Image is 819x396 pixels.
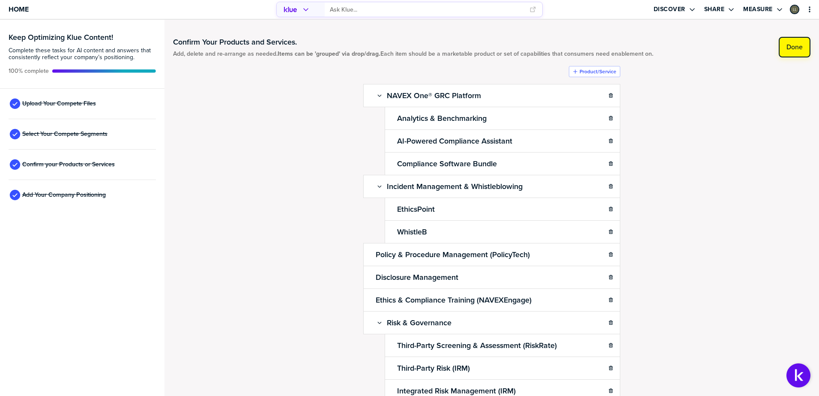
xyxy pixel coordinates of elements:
li: Ethics & Compliance Training (NAVEXEngage) [363,288,620,312]
h2: Compliance Software Bundle [395,158,499,170]
span: Select Your Compete Segments [22,131,108,138]
span: Upload Your Compete Files [22,100,96,107]
label: Measure [743,6,773,13]
button: Done [779,37,810,57]
div: Lindsay Lawler [790,5,799,14]
li: Risk & Governance [363,311,620,334]
li: WhistleB [363,220,620,243]
li: Incident Management & Whistleblowing [363,175,620,198]
h2: Policy & Procedure Management (PolicyTech) [374,249,532,261]
li: Third-Party Screening & Assessment (RiskRate) [363,334,620,357]
span: Complete these tasks for AI content and answers that consistently reflect your company’s position... [9,47,156,61]
input: Ask Klue... [330,3,524,17]
li: EthicsPoint [363,198,620,221]
a: Edit Profile [789,4,800,15]
h2: WhistleB [395,226,429,238]
h2: AI-Powered Compliance Assistant [395,135,514,147]
h2: Third-Party Risk (IRM) [395,362,472,374]
span: Confirm your Products or Services [22,161,115,168]
strong: Items can be 'grouped' via drop/drag. [278,49,380,58]
button: Product/Service [569,66,620,77]
button: Open Support Center [786,363,810,387]
li: Third-Party Risk (IRM) [363,357,620,380]
h3: Keep Optimizing Klue Content! [9,33,156,41]
span: Active [9,68,49,75]
h2: NAVEX One® GRC Platform [385,90,483,102]
label: Discover [654,6,685,13]
h2: Ethics & Compliance Training (NAVEXEngage) [374,294,533,306]
h2: Incident Management & Whistleblowing [385,180,524,192]
label: Done [786,43,803,51]
li: Policy & Procedure Management (PolicyTech) [363,243,620,266]
li: AI-Powered Compliance Assistant [363,129,620,153]
span: Home [9,6,29,13]
label: Share [704,6,725,13]
li: NAVEX One® GRC Platform [363,84,620,107]
li: Analytics & Benchmarking [363,107,620,130]
h2: Third-Party Screening & Assessment (RiskRate) [395,339,559,351]
h2: EthicsPoint [395,203,436,215]
h1: Confirm Your Products and Services. [173,37,653,47]
h2: Analytics & Benchmarking [395,112,488,124]
span: Add Your Company Positioning [22,192,106,198]
img: 57d6dcb9b6d4b3943da97fe41573ba18-sml.png [791,6,798,13]
li: Compliance Software Bundle [363,152,620,175]
h2: Risk & Governance [385,317,453,329]
label: Product/Service [580,68,616,75]
span: Add, delete and re-arrange as needed. Each item should be a marketable product or set of capabili... [173,51,653,57]
li: Disclosure Management [363,266,620,289]
h2: Disclosure Management [374,271,460,283]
